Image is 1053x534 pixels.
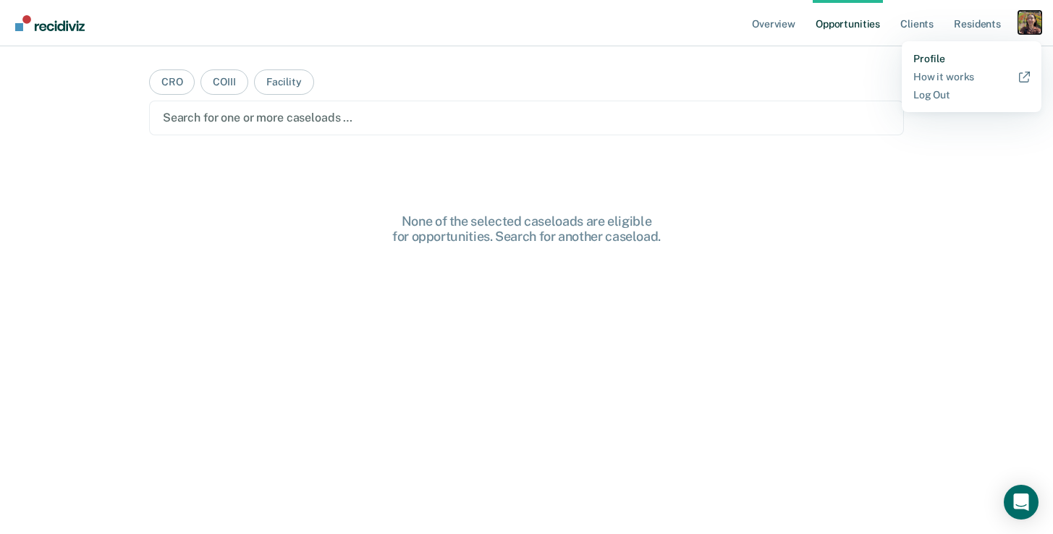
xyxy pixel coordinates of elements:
a: Log Out [913,89,1030,101]
div: Open Intercom Messenger [1004,485,1039,520]
button: Profile dropdown button [1018,11,1041,34]
a: Profile [913,53,1030,65]
a: How it works [913,71,1030,83]
button: CRO [149,69,195,95]
button: Facility [254,69,314,95]
div: None of the selected caseloads are eligible for opportunities. Search for another caseload. [295,213,758,245]
img: Recidiviz [15,15,85,31]
button: COIII [200,69,248,95]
